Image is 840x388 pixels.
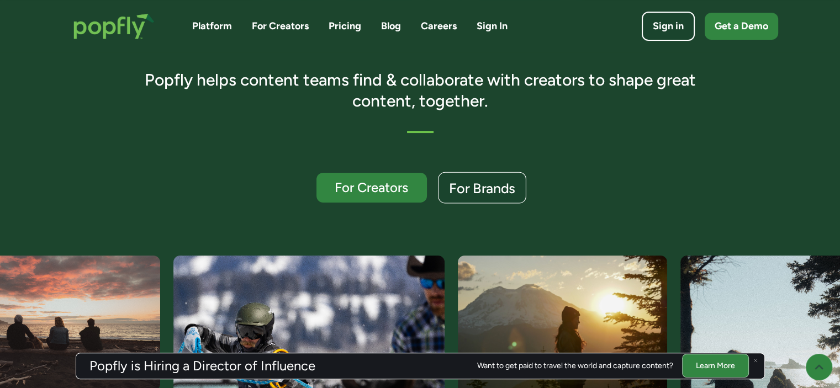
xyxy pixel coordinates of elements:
[449,181,515,195] div: For Brands
[192,19,232,33] a: Platform
[329,19,361,33] a: Pricing
[653,19,684,33] div: Sign in
[477,19,508,33] a: Sign In
[715,19,768,33] div: Get a Demo
[381,19,401,33] a: Blog
[477,362,673,370] div: Want to get paid to travel the world and capture content?
[421,19,457,33] a: Careers
[252,19,309,33] a: For Creators
[89,359,315,373] h3: Popfly is Hiring a Director of Influence
[129,70,711,111] h3: Popfly helps content teams find & collaborate with creators to shape great content, together.
[62,2,166,50] a: home
[326,180,417,194] div: For Creators
[705,13,778,40] a: Get a Demo
[682,354,749,378] a: Learn More
[642,12,695,41] a: Sign in
[316,173,427,203] a: For Creators
[438,172,526,204] a: For Brands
